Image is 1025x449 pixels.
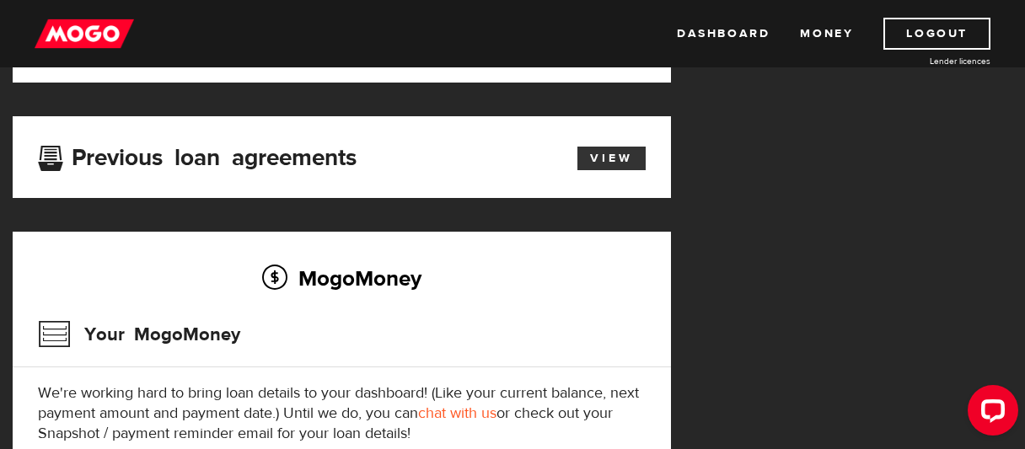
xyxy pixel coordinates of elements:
[418,404,496,423] a: chat with us
[38,144,357,166] h3: Previous loan agreements
[677,18,770,50] a: Dashboard
[38,313,240,356] h3: Your MogoMoney
[864,55,990,67] a: Lender licences
[883,18,990,50] a: Logout
[577,147,646,170] a: View
[38,260,646,296] h2: MogoMoney
[954,378,1025,449] iframe: LiveChat chat widget
[38,383,646,444] p: We're working hard to bring loan details to your dashboard! (Like your current balance, next paym...
[35,18,134,50] img: mogo_logo-11ee424be714fa7cbb0f0f49df9e16ec.png
[800,18,853,50] a: Money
